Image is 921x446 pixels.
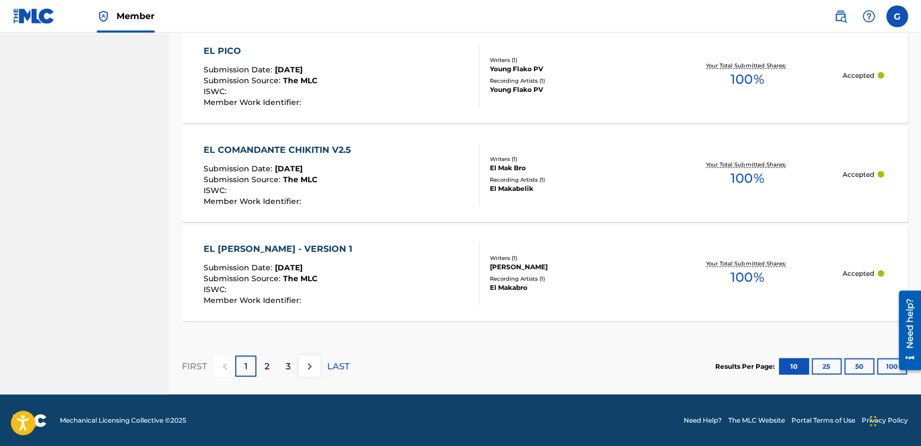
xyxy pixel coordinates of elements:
[715,362,777,371] p: Results Per Page:
[265,360,269,373] p: 2
[204,263,275,272] span: Submission Date :
[490,176,652,184] div: Recording Artists ( 1 )
[275,164,303,174] span: [DATE]
[843,71,874,80] p: Accepted
[490,64,652,74] div: Young Flako PV
[730,70,764,89] span: 100 %
[204,65,275,75] span: Submission Date :
[13,414,47,427] img: logo
[204,196,304,206] span: Member Work Identifier :
[706,259,788,268] p: Your Total Submitted Shares:
[843,170,874,179] p: Accepted
[204,97,304,107] span: Member Work Identifier :
[812,358,842,375] button: 25
[204,284,229,294] span: ISWC :
[286,360,291,373] p: 3
[490,56,652,64] div: Writers ( 1 )
[490,184,652,194] div: El Makabelik
[97,10,110,23] img: Top Rightsholder
[858,5,880,27] div: Help
[490,283,652,293] div: El Makabro
[204,86,229,96] span: ISWC :
[706,61,788,70] p: Your Total Submitted Shares:
[275,263,303,272] span: [DATE]
[204,76,283,85] span: Submission Source :
[706,160,788,169] p: Your Total Submitted Shares:
[182,360,207,373] p: FIRST
[490,163,652,173] div: El Mak Bro
[862,416,908,425] a: Privacy Policy
[204,164,275,174] span: Submission Date :
[730,169,764,188] span: 100 %
[204,45,317,58] div: EL PICO
[182,28,908,123] a: EL PICOSubmission Date:[DATE]Submission Source:The MLCISWC:Member Work Identifier:Writers (1)Youn...
[862,10,875,23] img: help
[204,185,229,195] span: ISWC :
[728,416,785,425] a: The MLC Website
[779,358,809,375] button: 10
[844,358,874,375] button: 50
[327,360,349,373] p: LAST
[204,175,283,184] span: Submission Source :
[730,268,764,287] span: 100 %
[834,10,847,23] img: search
[283,274,317,283] span: The MLC
[684,416,722,425] a: Need Help?
[13,8,55,24] img: MLC Logo
[490,275,652,283] div: Recording Artists ( 1 )
[283,76,317,85] span: The MLC
[843,269,874,278] p: Accepted
[791,416,855,425] a: Portal Terms of Use
[182,127,908,222] a: EL COMANDANTE CHIKITIN V2.5Submission Date:[DATE]Submission Source:The MLCISWC:Member Work Identi...
[204,274,283,283] span: Submission Source :
[490,254,652,262] div: Writers ( 1 )
[870,405,876,437] div: Arrastrar
[490,155,652,163] div: Writers ( 1 )
[204,295,304,305] span: Member Work Identifier :
[303,360,316,373] img: right
[182,226,908,321] a: EL [PERSON_NAME] - VERSION 1Submission Date:[DATE]Submission Source:The MLCISWC:Member Work Ident...
[867,394,921,446] div: Widget de chat
[830,5,851,27] a: Public Search
[275,65,303,75] span: [DATE]
[867,394,921,446] iframe: Chat Widget
[204,144,357,157] div: EL COMANDANTE CHIKITIN V2.5
[244,360,248,373] p: 1
[490,85,652,95] div: Young Flako PV
[204,243,358,256] div: EL [PERSON_NAME] - VERSION 1
[877,358,907,375] button: 100
[886,5,908,27] div: User Menu
[490,77,652,85] div: Recording Artists ( 1 )
[60,416,186,425] span: Mechanical Licensing Collective © 2025
[283,175,317,184] span: The MLC
[891,287,921,374] iframe: Resource Center
[490,262,652,272] div: [PERSON_NAME]
[116,10,155,22] span: Member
